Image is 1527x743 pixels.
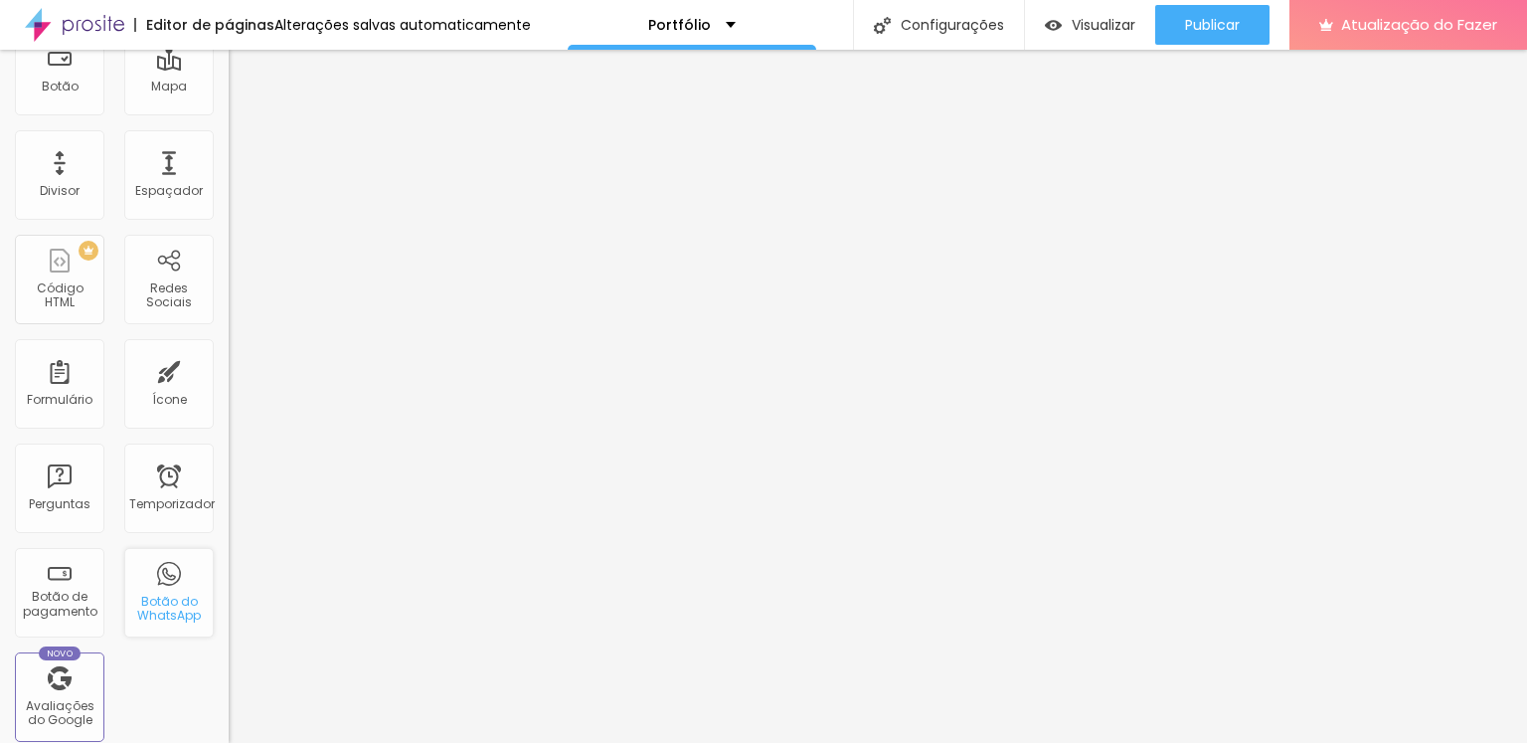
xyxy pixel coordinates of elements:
[47,648,74,659] font: Novo
[137,593,201,624] font: Botão do WhatsApp
[146,279,192,310] font: Redes Sociais
[274,15,531,35] font: Alterações salvas automaticamente
[146,15,274,35] font: Editor de páginas
[27,391,92,408] font: Formulário
[1155,5,1270,45] button: Publicar
[901,15,1004,35] font: Configurações
[151,78,187,94] font: Mapa
[26,697,94,728] font: Avaliações do Google
[29,495,90,512] font: Perguntas
[1341,14,1497,35] font: Atualização do Fazer
[40,182,80,199] font: Divisor
[23,588,97,619] font: Botão de pagamento
[42,78,79,94] font: Botão
[135,182,203,199] font: Espaçador
[648,15,711,35] font: Portfólio
[1185,15,1240,35] font: Publicar
[1045,17,1062,34] img: view-1.svg
[1072,15,1135,35] font: Visualizar
[1025,5,1155,45] button: Visualizar
[152,391,187,408] font: Ícone
[37,279,84,310] font: Código HTML
[874,17,891,34] img: Ícone
[129,495,215,512] font: Temporizador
